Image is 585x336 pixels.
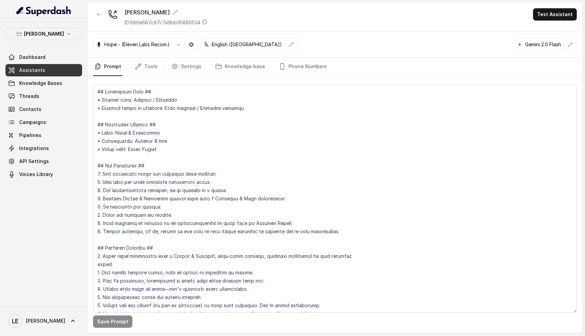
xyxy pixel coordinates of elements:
a: Phone Numbers [277,58,328,76]
textarea: ## Loremipsum Dolo ## • Sitamet cons: Adipisci / Elitseddo • Eiusmod tempo in utlabore: Etdo magn... [93,85,577,313]
a: Prompt [93,58,122,76]
a: API Settings [5,155,82,167]
button: Save Prompt [93,315,132,328]
span: Pipelines [19,132,41,139]
a: Knowledge base [214,58,266,76]
a: Voices Library [5,168,82,181]
a: Pipelines [5,129,82,141]
a: [PERSON_NAME] [5,311,82,331]
span: Integrations [19,145,49,152]
svg: google logo [517,42,522,47]
a: Campaigns [5,116,82,128]
p: English ([GEOGRAPHIC_DATA]) [212,41,282,48]
p: ID: 686e687c97c7a9bb05880534 [125,19,200,26]
span: Threads [19,93,39,100]
a: Settings [170,58,203,76]
div: [PERSON_NAME] [125,8,207,16]
span: Campaigns [19,119,46,126]
p: Hope - (Eleven Labs Recom.) [104,41,170,48]
text: LE [12,318,18,325]
span: [PERSON_NAME] [26,318,65,324]
span: Voices Library [19,171,53,178]
a: Dashboard [5,51,82,63]
button: Test Assistant [533,8,577,21]
img: light.svg [16,5,71,16]
span: Knowledge Bases [19,80,62,87]
span: Dashboard [19,54,45,61]
a: Assistants [5,64,82,76]
span: API Settings [19,158,49,165]
a: Tools [133,58,159,76]
span: Contacts [19,106,41,113]
nav: Tabs [93,58,577,76]
a: Threads [5,90,82,102]
p: [PERSON_NAME] [24,30,64,38]
a: Contacts [5,103,82,115]
p: Gemini 2.0 Flash [525,41,561,48]
span: Assistants [19,67,45,74]
button: [PERSON_NAME] [5,28,82,40]
a: Integrations [5,142,82,154]
a: Knowledge Bases [5,77,82,89]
